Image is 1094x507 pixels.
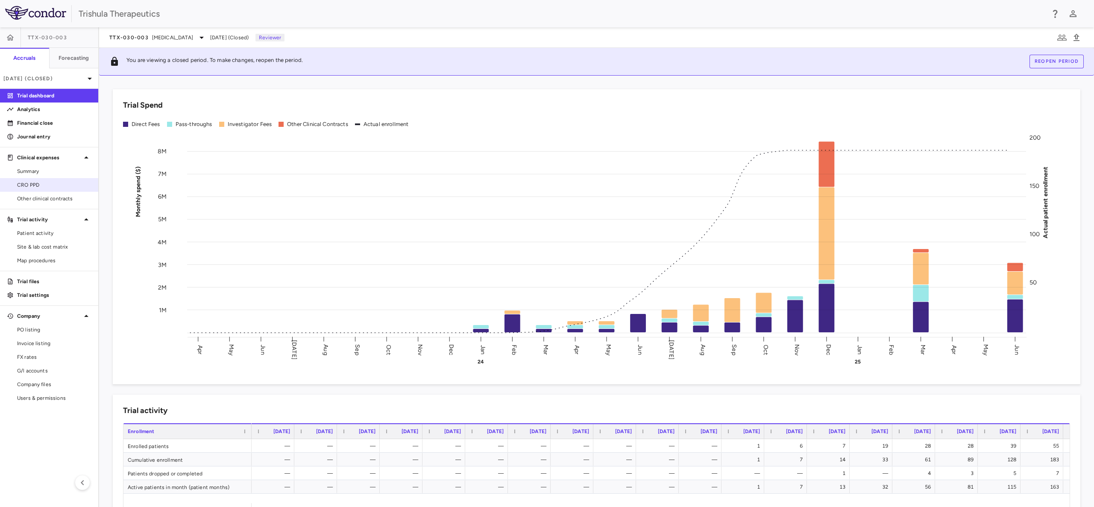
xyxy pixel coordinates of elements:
[985,466,1016,480] div: 5
[772,439,803,453] div: 6
[900,453,931,466] div: 61
[686,480,717,494] div: —
[17,367,91,375] span: G/l accounts
[857,439,888,453] div: 19
[985,453,1016,466] div: 128
[686,453,717,466] div: —
[123,466,252,480] div: Patients dropped or completed
[135,166,142,217] tspan: Monthly spend ($)
[815,453,845,466] div: 14
[126,56,303,67] p: You are viewing a closed period. To make changes, reopen the period.
[79,7,1044,20] div: Trishula Therapeutics
[542,344,549,355] text: Mar
[857,466,888,480] div: —
[158,170,167,178] tspan: 7M
[919,344,927,355] text: Mar
[17,257,91,264] span: Map procedures
[772,466,803,480] div: —
[686,466,717,480] div: —
[416,344,424,355] text: Nov
[359,428,375,434] span: [DATE]
[17,381,91,388] span: Company files
[743,428,760,434] span: [DATE]
[857,480,888,494] div: 32
[17,353,91,361] span: FX rates
[123,439,252,452] div: Enrolled patients
[558,480,589,494] div: —
[793,344,801,355] text: Nov
[829,428,845,434] span: [DATE]
[636,345,644,355] text: Jun
[1013,345,1021,355] text: Jun
[815,480,845,494] div: 13
[786,428,803,434] span: [DATE]
[558,466,589,480] div: —
[1028,439,1059,453] div: 55
[615,428,632,434] span: [DATE]
[430,453,461,466] div: —
[473,480,504,494] div: —
[1042,428,1059,434] span: [DATE]
[176,120,212,128] div: Pass-throughs
[558,453,589,466] div: —
[17,312,81,320] p: Company
[871,428,888,434] span: [DATE]
[772,480,803,494] div: 7
[856,345,863,354] text: Jan
[385,344,392,355] text: Oct
[729,466,760,480] div: —
[259,345,267,355] text: Jun
[302,480,333,494] div: —
[914,428,931,434] span: [DATE]
[316,428,333,434] span: [DATE]
[228,120,272,128] div: Investigator Fees
[900,439,931,453] div: 28
[302,453,333,466] div: —
[701,428,717,434] span: [DATE]
[17,181,91,189] span: CRO PPD
[228,344,235,355] text: May
[322,344,329,355] text: Aug
[387,439,418,453] div: —
[17,195,91,202] span: Other clinical contracts
[601,480,632,494] div: —
[644,439,675,453] div: —
[473,466,504,480] div: —
[943,439,974,453] div: 28
[982,344,989,355] text: May
[128,428,155,434] span: Enrollment
[17,278,91,285] p: Trial files
[729,480,760,494] div: 1
[1028,466,1059,480] div: 7
[1029,231,1040,238] tspan: 100
[290,340,298,360] text: [DATE]
[158,284,167,291] tspan: 2M
[17,326,91,334] span: PO listing
[259,466,290,480] div: —
[985,480,1016,494] div: 115
[387,453,418,466] div: —
[17,133,91,141] p: Journal entry
[825,344,832,355] text: Dec
[259,439,290,453] div: —
[17,119,91,127] p: Financial close
[387,480,418,494] div: —
[478,359,484,365] text: 24
[772,453,803,466] div: 7
[1042,166,1049,238] tspan: Actual patient enrollment
[473,453,504,466] div: —
[857,453,888,466] div: 33
[558,439,589,453] div: —
[601,439,632,453] div: —
[516,453,546,466] div: —
[1029,134,1041,141] tspan: 200
[17,243,91,251] span: Site & lab cost matrix
[17,167,91,175] span: Summary
[1000,428,1016,434] span: [DATE]
[510,344,518,355] text: Feb
[302,466,333,480] div: —
[345,480,375,494] div: —
[729,453,760,466] div: 1
[730,344,738,355] text: Sep
[815,439,845,453] div: 7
